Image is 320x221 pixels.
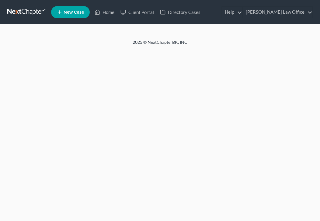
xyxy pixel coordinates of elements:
[51,6,90,18] new-legal-case-button: New Case
[14,39,306,50] div: 2025 © NextChapterBK, INC
[117,7,157,18] a: Client Portal
[243,7,312,18] a: [PERSON_NAME] Law Office
[92,7,117,18] a: Home
[222,7,242,18] a: Help
[157,7,203,18] a: Directory Cases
